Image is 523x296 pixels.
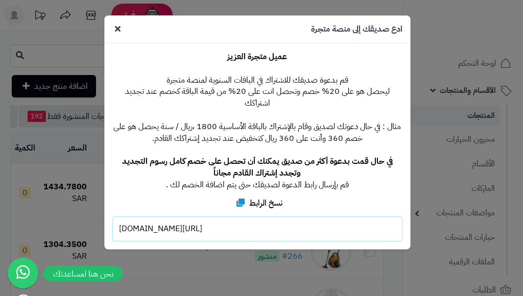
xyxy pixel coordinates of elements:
div: [URL][DOMAIN_NAME] [112,216,402,241]
b: في حال قمت بدعوة أكثر من صديق يمكنك أن تحصل على خصم كامل رسوم التجديد وتجدد إشتراك القادم مجاناً [122,155,393,179]
p: قم بدعوة صديقك للاشتراك في الباقات السنوية لمنصة متجرة ليحصل هو على 20% خصم وتحصل انت على 20% من ... [112,51,402,191]
h4: ادع صديقك إلى منصة متجرة [311,23,402,35]
label: نسخ الرابط [232,195,282,214]
b: عميل متجرة العزيز [227,51,287,63]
